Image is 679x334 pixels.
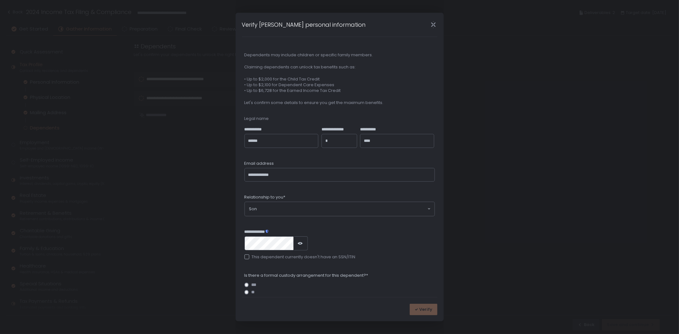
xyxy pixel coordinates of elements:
div: Search for option [245,202,435,216]
div: Legal name [244,116,435,122]
span: • Up to $6,728 for the Earned Income Tax Credit [244,88,435,94]
span: Relationship to you* [244,194,286,200]
span: Let's confirm some details to ensure you get the maximum benefits. [244,100,435,106]
input: Search for option [257,206,427,212]
span: Son [249,206,257,212]
div: Close [423,21,444,28]
span: Is there a formal custody arrangement for this dependent?* [244,273,368,278]
span: Claiming dependents can unlock tax benefits such as: [244,64,435,70]
h1: Verify [PERSON_NAME] personal information [242,20,366,29]
span: Dependents may include children or specific family members. [244,52,435,58]
span: Email address [244,161,274,166]
span: • Up to $2,100 for Dependent Care Expenses [244,82,435,88]
span: • Up to $2,000 for the Child Tax Credit [244,76,435,82]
